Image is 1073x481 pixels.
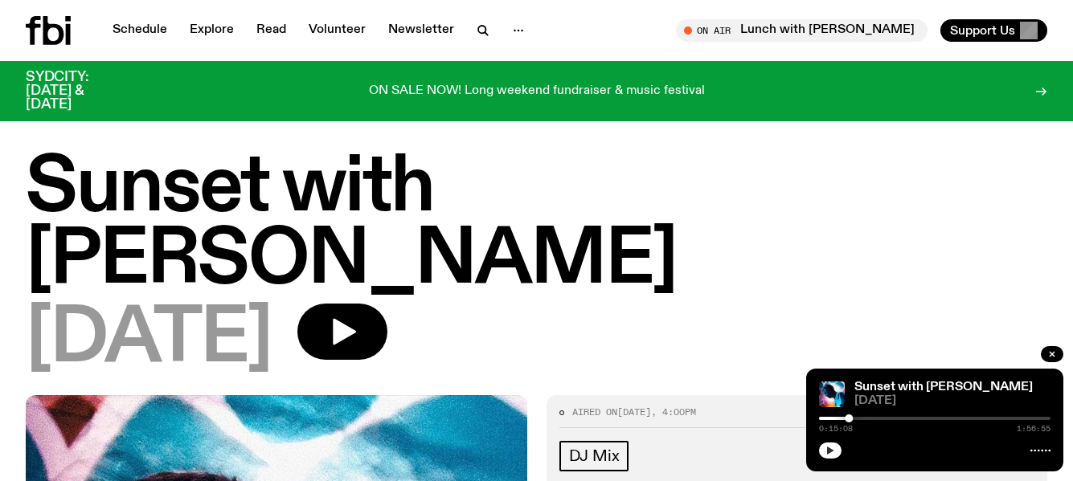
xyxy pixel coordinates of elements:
[854,395,1050,407] span: [DATE]
[247,19,296,42] a: Read
[940,19,1047,42] button: Support Us
[819,425,853,433] span: 0:15:08
[369,84,705,99] p: ON SALE NOW! Long weekend fundraiser & music festival
[379,19,464,42] a: Newsletter
[26,153,1047,297] h1: Sunset with [PERSON_NAME]
[854,381,1033,393] a: Sunset with [PERSON_NAME]
[103,19,177,42] a: Schedule
[651,406,696,418] span: , 4:00pm
[26,304,272,376] span: [DATE]
[299,19,375,42] a: Volunteer
[569,447,620,465] span: DJ Mix
[819,381,845,407] img: Simon Caldwell stands side on, looking downwards. He has headphones on. Behind him is a brightly ...
[572,406,617,418] span: Aired on
[26,71,129,112] h3: SYDCITY: [DATE] & [DATE]
[617,406,651,418] span: [DATE]
[950,23,1015,38] span: Support Us
[180,19,244,42] a: Explore
[1017,425,1050,433] span: 1:56:55
[559,441,629,471] a: DJ Mix
[676,19,928,42] button: On AirLunch with [PERSON_NAME]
